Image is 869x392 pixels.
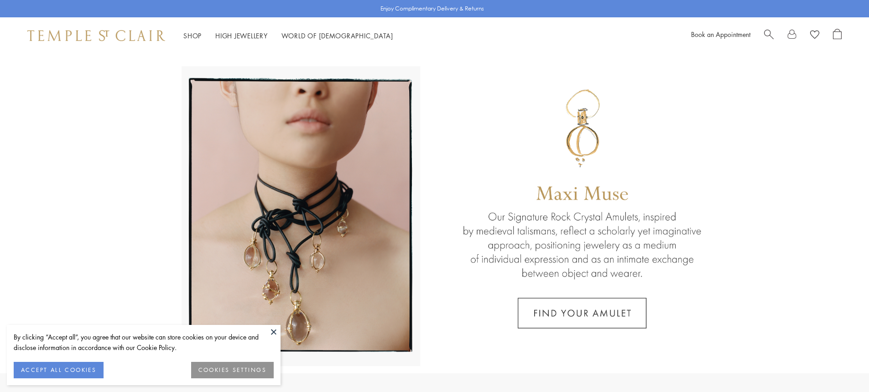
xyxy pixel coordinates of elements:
[833,29,842,42] a: Open Shopping Bag
[823,349,860,383] iframe: Gorgias live chat messenger
[691,30,750,39] a: Book an Appointment
[27,30,165,41] img: Temple St. Clair
[191,362,274,378] button: COOKIES SETTINGS
[380,4,484,13] p: Enjoy Complimentary Delivery & Returns
[810,29,819,42] a: View Wishlist
[14,332,274,353] div: By clicking “Accept all”, you agree that our website can store cookies on your device and disclos...
[14,362,104,378] button: ACCEPT ALL COOKIES
[215,31,268,40] a: High JewelleryHigh Jewellery
[281,31,393,40] a: World of [DEMOGRAPHIC_DATA]World of [DEMOGRAPHIC_DATA]
[183,30,393,42] nav: Main navigation
[764,29,774,42] a: Search
[183,31,202,40] a: ShopShop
